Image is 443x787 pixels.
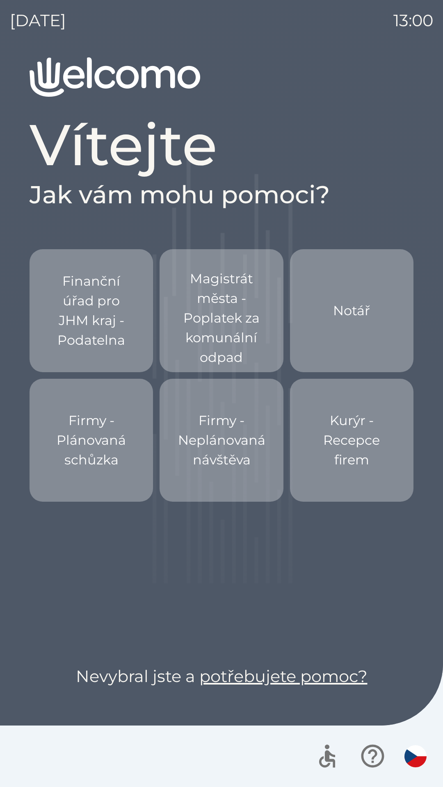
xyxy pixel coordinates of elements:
p: 13:00 [393,8,433,33]
button: Finanční úřad pro JHM kraj - Podatelna [30,249,153,372]
button: Kurýr - Recepce firem [290,379,413,502]
p: Finanční úřad pro JHM kraj - Podatelna [49,271,133,350]
p: Magistrát města - Poplatek za komunální odpad [179,269,263,367]
img: cs flag [404,745,427,767]
button: Notář [290,249,413,372]
p: Firmy - Plánovaná schůzka [49,411,133,470]
p: Kurýr - Recepce firem [310,411,394,470]
p: Notář [333,301,370,321]
p: Nevybral jste a [30,664,413,689]
img: Logo [30,57,413,97]
p: Firmy - Neplánovaná návštěva [178,411,265,470]
button: Firmy - Plánovaná schůzka [30,379,153,502]
button: Magistrát města - Poplatek za komunální odpad [160,249,283,372]
p: [DATE] [10,8,66,33]
h2: Jak vám mohu pomoci? [30,180,413,210]
a: potřebujete pomoc? [199,666,368,686]
button: Firmy - Neplánovaná návštěva [160,379,283,502]
h1: Vítejte [30,110,413,180]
